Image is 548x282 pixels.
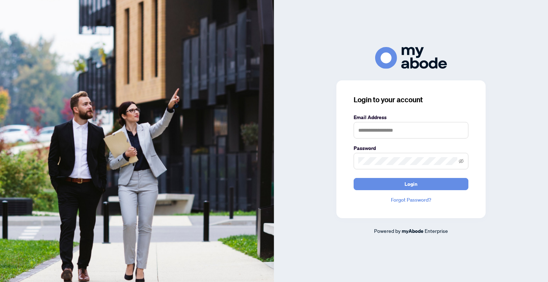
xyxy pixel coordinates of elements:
label: Password [354,144,468,152]
a: myAbode [402,227,424,235]
span: Login [405,178,417,190]
span: Powered by [374,227,401,234]
span: Enterprise [425,227,448,234]
span: eye-invisible [459,159,464,164]
label: Email Address [354,113,468,121]
h3: Login to your account [354,95,468,105]
img: ma-logo [375,47,447,69]
button: Login [354,178,468,190]
a: Forgot Password? [354,196,468,204]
